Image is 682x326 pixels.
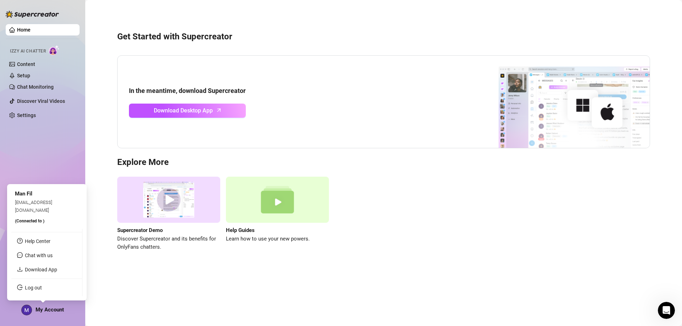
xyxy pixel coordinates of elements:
iframe: Intercom live chat [658,302,675,319]
img: AI Chatter [49,45,60,55]
img: supercreator demo [117,177,220,223]
span: Discover Supercreator and its benefits for OnlyFans chatters. [117,235,220,252]
img: logo-BBDzfeDw.svg [6,11,59,18]
span: My Account [36,306,64,313]
span: arrow-up [215,106,223,114]
a: Help Center [25,238,50,244]
a: Discover Viral Videos [17,98,65,104]
span: Learn how to use your new powers. [226,235,329,243]
strong: Help Guides [226,227,255,233]
a: Chat Monitoring [17,84,54,90]
span: Chat with us [25,253,53,258]
a: Help GuidesLearn how to use your new powers. [226,177,329,252]
h3: Get Started with Supercreator [117,31,650,43]
span: [EMAIL_ADDRESS][DOMAIN_NAME] [15,199,52,212]
a: Home [17,27,31,33]
li: Log out [11,282,82,293]
h3: Explore More [117,157,650,168]
img: help guides [226,177,329,223]
span: (Connected to ) [15,219,44,223]
a: Supercreator DemoDiscover Supercreator and its benefits for OnlyFans chatters. [117,177,220,252]
img: download app [472,56,650,148]
a: Download App [25,267,57,272]
a: Download Desktop Apparrow-up [129,104,246,118]
a: Log out [25,285,42,291]
span: Izzy AI Chatter [10,48,46,55]
a: Settings [17,112,36,118]
span: Download Desktop App [154,106,213,115]
span: message [17,252,23,258]
a: Content [17,61,35,67]
img: ACg8ocJGL2ZUYwKHBysVJ5pzBSs82Dj6lO-GCv6rLQhwpSP7fGWNlA=s96-c [22,305,32,315]
strong: In the meantime, download Supercreator [129,87,246,94]
strong: Supercreator Demo [117,227,163,233]
span: Man Fil [15,190,32,197]
a: Setup [17,73,30,78]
